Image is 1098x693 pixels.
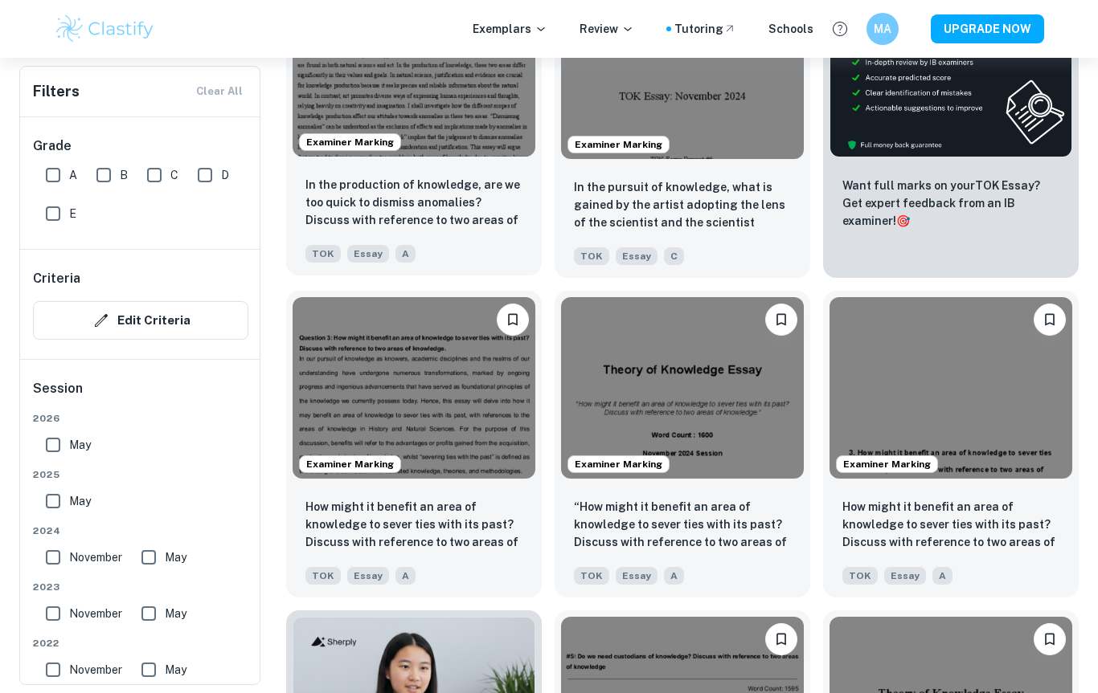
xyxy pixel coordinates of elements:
[664,247,684,265] span: C
[33,379,248,411] h6: Session
[574,498,791,552] p: “How might it benefit an area of knowledge to sever ties with its past? Discuss with reference to...
[574,567,609,585] span: TOK
[561,297,804,479] img: TOK Essay example thumbnail: “How might it benefit an area of knowled
[305,245,341,263] span: TOK
[765,304,797,336] button: Bookmark
[33,580,248,594] span: 2023
[1034,623,1066,655] button: Bookmark
[842,177,1059,230] p: Want full marks on your TOK Essay ? Get expert feedback from an IB examiner!
[497,304,529,336] button: Bookmark
[33,137,248,156] h6: Grade
[165,548,186,566] span: May
[395,245,416,263] span: A
[555,291,810,598] a: Examiner MarkingBookmark“How might it benefit an area of knowledge to sever ties with its past? D...
[616,247,658,265] span: Essay
[931,14,1044,43] button: UPGRADE NOW
[69,492,91,510] span: May
[826,15,854,43] button: Help and Feedback
[347,245,389,263] span: Essay
[33,301,248,340] button: Edit Criteria
[300,135,400,149] span: Examiner Marking
[664,567,684,585] span: A
[574,247,609,265] span: TOK
[300,457,400,471] span: Examiner Marking
[69,205,76,222] span: E
[286,291,542,598] a: Examiner MarkingBookmarkHow might it benefit an area of knowledge to sever ties with its past? Di...
[33,269,80,288] h6: Criteria
[305,498,522,552] p: How might it benefit an area of knowledge to sever ties with its past? Discuss with reference to ...
[33,636,248,650] span: 2022
[33,80,80,103] h6: Filters
[765,623,797,655] button: Bookmark
[842,567,878,585] span: TOK
[823,291,1079,598] a: Examiner MarkingBookmarkHow might it benefit an area of knowledge to sever ties with its past? Di...
[568,457,669,471] span: Examiner Marking
[932,567,953,585] span: A
[867,13,899,45] button: MA
[69,548,122,566] span: November
[837,457,937,471] span: Examiner Marking
[674,20,736,38] a: Tutoring
[33,524,248,538] span: 2024
[473,20,547,38] p: Exemplars
[69,661,122,679] span: November
[580,20,634,38] p: Review
[54,13,156,45] img: Clastify logo
[896,214,910,227] span: 🎯
[574,178,791,233] p: In the pursuit of knowledge, what is gained by the artist adopting the lens of the scientist and ...
[830,297,1072,479] img: TOK Essay example thumbnail: How might it benefit an area of knowledg
[842,498,1059,552] p: How might it benefit an area of knowledge to sever ties with its past? Discuss with reference to ...
[293,297,535,479] img: TOK Essay example thumbnail: How might it benefit an area of knowledg
[1034,304,1066,336] button: Bookmark
[69,605,122,622] span: November
[69,436,91,454] span: May
[347,567,389,585] span: Essay
[33,411,248,426] span: 2026
[69,166,77,184] span: A
[884,567,926,585] span: Essay
[395,567,416,585] span: A
[768,20,813,38] a: Schools
[170,166,178,184] span: C
[874,20,892,38] h6: MA
[568,137,669,152] span: Examiner Marking
[305,567,341,585] span: TOK
[33,467,248,482] span: 2025
[305,176,522,230] p: In the production of knowledge, are we too quick to dismiss anomalies? Discuss with reference to ...
[120,166,128,184] span: B
[221,166,229,184] span: D
[165,661,186,679] span: May
[616,567,658,585] span: Essay
[165,605,186,622] span: May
